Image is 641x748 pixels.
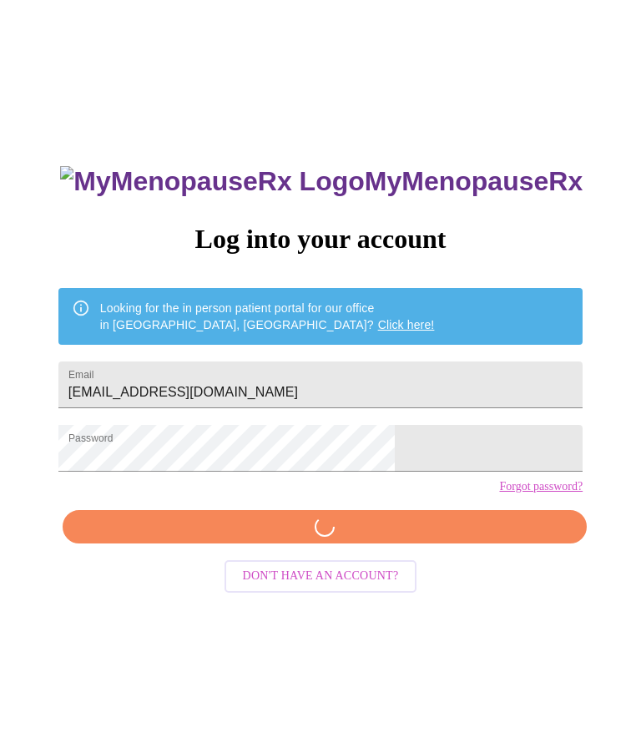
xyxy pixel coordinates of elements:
a: Don't have an account? [220,568,421,582]
a: Click here! [378,318,435,331]
div: Looking for the in person patient portal for our office in [GEOGRAPHIC_DATA], [GEOGRAPHIC_DATA]? [100,293,435,340]
button: Don't have an account? [225,560,417,593]
span: Don't have an account? [243,566,399,587]
h3: Log into your account [58,224,583,255]
h3: MyMenopauseRx [60,166,583,197]
img: MyMenopauseRx Logo [60,166,364,197]
a: Forgot password? [499,480,583,493]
